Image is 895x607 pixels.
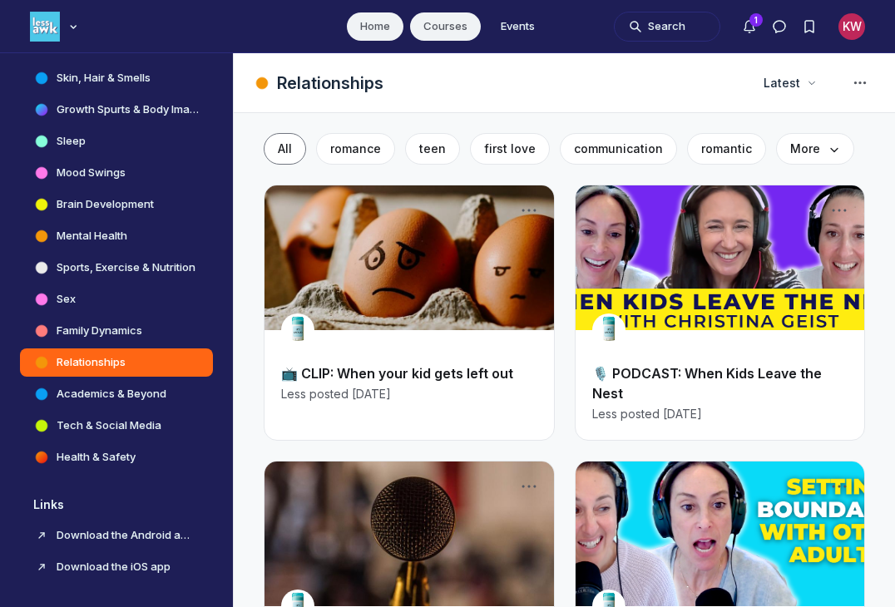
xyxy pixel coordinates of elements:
button: romance [316,133,395,165]
a: Academics & Beyond [20,380,213,408]
button: romantic [687,133,766,165]
button: communication [560,133,677,165]
h4: Relationships [57,354,126,371]
span: Less posted [592,406,660,422]
h1: Relationships [277,72,383,95]
a: 📺 CLIP: When your kid gets left out [281,365,513,382]
button: Post actions [517,199,541,222]
a: Home [347,12,403,41]
a: Less posted[DATE] [281,385,391,402]
svg: Space settings [850,73,870,93]
button: Search [614,12,720,42]
button: Post actions [828,475,851,498]
h4: Sleep [57,133,86,150]
a: Download the Android appView sidebar link options [20,521,213,550]
a: View user profile [281,322,314,338]
h4: Download the iOS app [57,559,193,575]
span: Links [33,496,64,513]
a: Mental Health [20,222,213,250]
h4: Sex [57,291,76,308]
button: teen [405,133,460,165]
button: Space settings [845,68,875,98]
a: Less posted[DATE] [592,405,702,422]
button: Bookmarks [794,12,824,42]
h4: Skin, Hair & Smells [57,70,151,86]
span: All [278,141,292,155]
span: romantic [701,141,752,155]
span: [DATE] [663,406,702,422]
a: Family Dynamics [20,317,213,345]
h4: Mood Swings [57,165,126,181]
a: Sports, Exercise & Nutrition [20,254,213,282]
button: Less Awkward Hub logo [30,10,82,43]
button: Direct messages [764,12,794,42]
button: Post actions [517,475,541,498]
h4: Sports, Exercise & Nutrition [57,259,195,276]
button: User menu options [838,13,865,40]
a: Courses [410,12,481,41]
a: View user profile [592,322,626,338]
div: KW [838,13,865,40]
a: Tech & Social Media [20,412,213,440]
h4: Brain Development [57,196,154,213]
span: first love [484,141,536,155]
a: Download the iOS appView sidebar link options [20,553,213,581]
span: romance [330,141,381,155]
span: Latest [764,75,800,91]
h4: Health & Safety [57,449,136,466]
button: More [776,133,854,165]
button: All [264,133,306,165]
a: Health & Safety [20,443,213,471]
h4: Download the Android app [57,527,193,544]
a: Sex [20,285,213,313]
a: 🎙️ PODCAST: When Kids Leave the Nest [592,365,822,402]
h4: Tech & Social Media [57,417,161,434]
h4: Mental Health [57,228,127,244]
a: Relationships [20,348,213,377]
header: Page Header [234,53,895,113]
button: LinksExpand links [20,491,213,518]
a: Brain Development [20,190,213,219]
a: Mood Swings [20,159,213,187]
span: communication [574,141,663,155]
span: [DATE] [352,386,391,402]
h4: Academics & Beyond [57,386,166,402]
a: Sleep [20,127,213,155]
a: Events [487,12,548,41]
button: Post actions [828,199,851,222]
button: Notifications [734,12,764,42]
button: Latest [754,68,825,98]
span: More [790,141,840,157]
img: Less Awkward Hub logo [30,12,60,42]
a: Growth Spurts & Body Image [20,96,213,124]
h4: Growth Spurts & Body Image [57,101,200,118]
h4: Family Dynamics [57,323,142,339]
button: first love [470,133,550,165]
a: Skin, Hair & Smells [20,64,213,92]
span: teen [419,141,446,155]
span: Less posted [281,386,349,402]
